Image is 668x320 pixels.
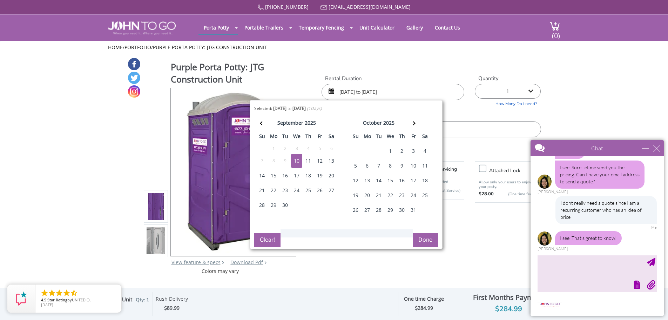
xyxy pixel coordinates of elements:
div: 16 [279,169,291,183]
span: 89.99 [167,305,180,311]
div: 21 [373,188,384,202]
div: 1 [385,144,396,158]
div: Colors may vary [144,268,297,275]
span: (0) [552,25,560,40]
a: Temporary Fencing [293,21,349,34]
div: 13 [362,174,373,188]
div: 30 [279,198,291,212]
img: Call [258,5,264,11]
div: First Months Payment [449,292,568,303]
div: 14 [256,169,268,183]
div: 25 [419,188,431,202]
div: 22 [268,183,279,197]
div: 22 [385,188,396,202]
span: to [288,105,291,111]
div: 23 [396,188,407,202]
b: [DATE] [292,105,306,111]
div: 8 [268,157,279,165]
div: 7 [373,159,384,173]
span: Qty: 1 [136,296,149,303]
div: 5 [350,159,361,173]
h1: Purple Porta Potty: JTG Construction Unit [171,61,297,87]
th: fr [314,131,326,144]
th: we [385,131,396,144]
a: Contact Us [430,21,465,34]
button: Clear! [254,233,281,247]
div: 2025 [383,118,394,128]
div: 5 [314,145,325,152]
li:  [48,289,56,297]
div: 3 [291,145,302,152]
b: [DATE] [273,105,286,111]
th: sa [419,131,431,144]
p: {One time fee} [497,191,533,198]
a: Portable Trailers [239,21,289,34]
div: 17 [408,174,419,188]
th: tu [279,131,291,144]
a: [PHONE_NUMBER] [265,4,309,10]
img: Product [147,124,166,289]
button: Done [413,233,438,247]
div: october [363,118,382,128]
span: 1 [308,105,311,111]
a: Instagram [128,85,140,98]
div: 1 [268,145,279,152]
div: 8 [385,159,396,173]
img: Product [180,88,286,254]
strong: One time Charge [404,295,444,302]
div: 6 [362,159,373,173]
th: fr [408,131,419,144]
img: Mail [320,5,327,10]
div: 13 [326,154,337,168]
img: cart a [549,21,560,31]
th: th [396,131,408,144]
li:  [62,289,71,297]
div: 17 [291,169,302,183]
img: chevron.png [264,261,266,264]
div: 2 [279,145,291,152]
th: tu [373,131,385,144]
div: 30 [396,203,407,217]
strong: $ [415,305,433,312]
a: Unit Calculator [354,21,400,34]
div: 11 [419,159,431,173]
div: 11 [303,154,314,168]
div: 18 [303,169,314,183]
div: 12 [314,154,325,168]
th: sa [326,131,337,144]
label: Quantity [475,75,541,82]
span: 4.5 [41,297,46,302]
div: $284.99 [449,303,568,315]
div: 9 [396,159,407,173]
div: 24 [291,183,302,197]
i: ( Days) [307,105,322,111]
label: Rental Duration [322,75,464,82]
h3: Attached lock [489,166,544,175]
div: 9 [279,157,291,165]
div: 27 [326,183,337,197]
th: su [350,131,362,144]
div: 3 [408,144,419,158]
div: 28 [256,198,268,212]
a: Porta Potty [198,21,234,34]
div: 4 [419,144,431,158]
div: 6 [326,145,337,152]
div: 14 [373,174,384,188]
div: 25 [303,183,314,197]
div: Rush Delivery [156,296,188,304]
th: mo [362,131,373,144]
div: 12 [350,174,361,188]
div: 21 [256,183,268,197]
a: Gallery [401,21,428,34]
th: th [303,131,314,144]
div: 2 [396,144,407,158]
